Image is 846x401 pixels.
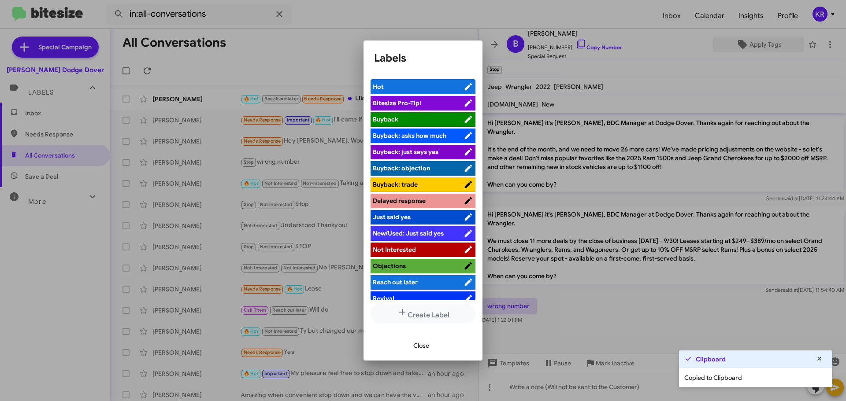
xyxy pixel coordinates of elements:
span: Objections [373,262,406,270]
span: Not Interested [373,246,416,254]
h1: Labels [374,51,472,65]
span: Buyback: asks how much [373,132,446,140]
span: Hot [373,83,384,91]
button: Create Label [371,304,475,324]
span: Bitesize Pro-Tip! [373,99,421,107]
span: Close [413,338,429,353]
div: Copied to Clipboard [679,368,832,387]
span: Buyback: just says yes [373,148,438,156]
strong: Clipboard [696,355,726,364]
span: Reach out later [373,278,418,286]
span: Revival [373,294,394,302]
span: Delayed response [373,197,426,205]
span: New/Used: Just said yes [373,229,444,237]
button: Close [406,338,436,353]
span: Buyback [373,115,398,123]
span: Buyback: trade [373,180,418,188]
span: Buyback: objection [373,164,430,172]
span: Just said yes [373,213,411,221]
